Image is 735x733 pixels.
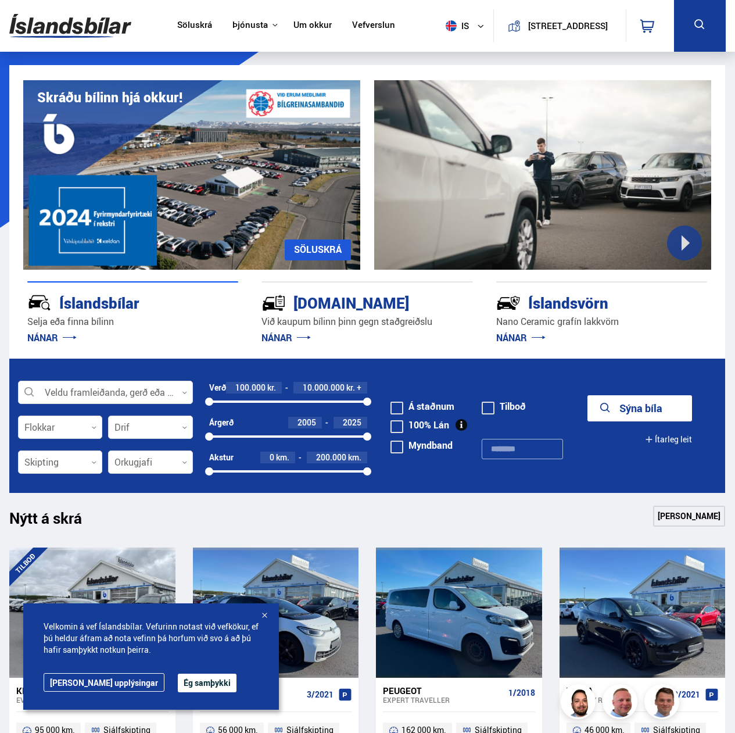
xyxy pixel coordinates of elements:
a: [PERSON_NAME] [653,506,725,527]
span: 3/2021 [307,690,334,699]
div: Peugeot [383,685,504,696]
p: Nano Ceramic grafín lakkvörn [496,315,707,328]
span: 100.000 [235,382,266,393]
img: -Svtn6bYgwAsiwNX.svg [496,291,521,315]
span: 200.000 [316,452,346,463]
div: Expert TRAVELLER [383,696,504,704]
a: SÖLUSKRÁ [285,239,351,260]
button: Þjónusta [232,20,268,31]
img: FbJEzSuNWCJXmdc-.webp [646,686,681,721]
button: is [441,9,493,43]
a: Um okkur [293,20,332,32]
img: siFngHWaQ9KaOqBr.png [604,686,639,721]
label: Tilboð [482,402,526,411]
span: 2025 [343,417,361,428]
h1: Skráðu bílinn hjá okkur! [37,90,182,105]
label: Á staðnum [390,402,454,411]
a: NÁNAR [261,331,311,344]
span: 2005 [297,417,316,428]
div: Verð [209,383,226,392]
span: is [441,20,470,31]
img: JRvxyua_JYH6wB4c.svg [27,291,52,315]
button: [STREET_ADDRESS] [525,21,611,31]
div: Íslandsbílar [27,292,197,312]
p: Við kaupum bílinn þinn gegn staðgreiðslu [261,315,472,328]
a: Vefverslun [352,20,395,32]
span: 10.000.000 [303,382,345,393]
img: eKx6w-_Home_640_.png [23,80,360,270]
div: Árgerð [209,418,234,427]
div: Akstur [209,453,234,462]
img: G0Ugv5HjCgRt.svg [9,7,131,45]
a: NÁNAR [496,331,546,344]
span: km. [276,453,289,462]
a: Söluskrá [177,20,212,32]
img: svg+xml;base64,PHN2ZyB4bWxucz0iaHR0cDovL3d3dy53My5vcmcvMjAwMC9zdmciIHdpZHRoPSI1MTIiIGhlaWdodD0iNT... [446,20,457,31]
a: [STREET_ADDRESS] [500,9,619,42]
label: 100% Lán [390,420,449,430]
span: kr. [346,383,355,392]
span: + [357,383,361,392]
span: kr. [267,383,276,392]
span: Velkomin á vef Íslandsbílar. Vefurinn notast við vefkökur, ef þú heldur áfram að nota vefinn þá h... [44,621,259,656]
img: nhp88E3Fdnt1Opn2.png [562,686,597,721]
button: Ég samþykki [178,674,236,692]
span: 0 [270,452,274,463]
span: km. [348,453,361,462]
div: EV6 77KWH [16,696,119,704]
div: [DOMAIN_NAME] [261,292,431,312]
h1: Nýtt á skrá [9,509,102,534]
label: Myndband [390,441,453,450]
a: NÁNAR [27,331,77,344]
button: Sýna bíla [587,395,692,421]
div: Íslandsvörn [496,292,666,312]
p: Selja eða finna bílinn [27,315,238,328]
span: 1/2018 [508,688,535,698]
div: Kia [16,685,119,696]
button: Ítarleg leit [645,427,692,453]
a: [PERSON_NAME] upplýsingar [44,673,164,692]
img: tr5P-W3DuiFaO7aO.svg [261,291,286,315]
